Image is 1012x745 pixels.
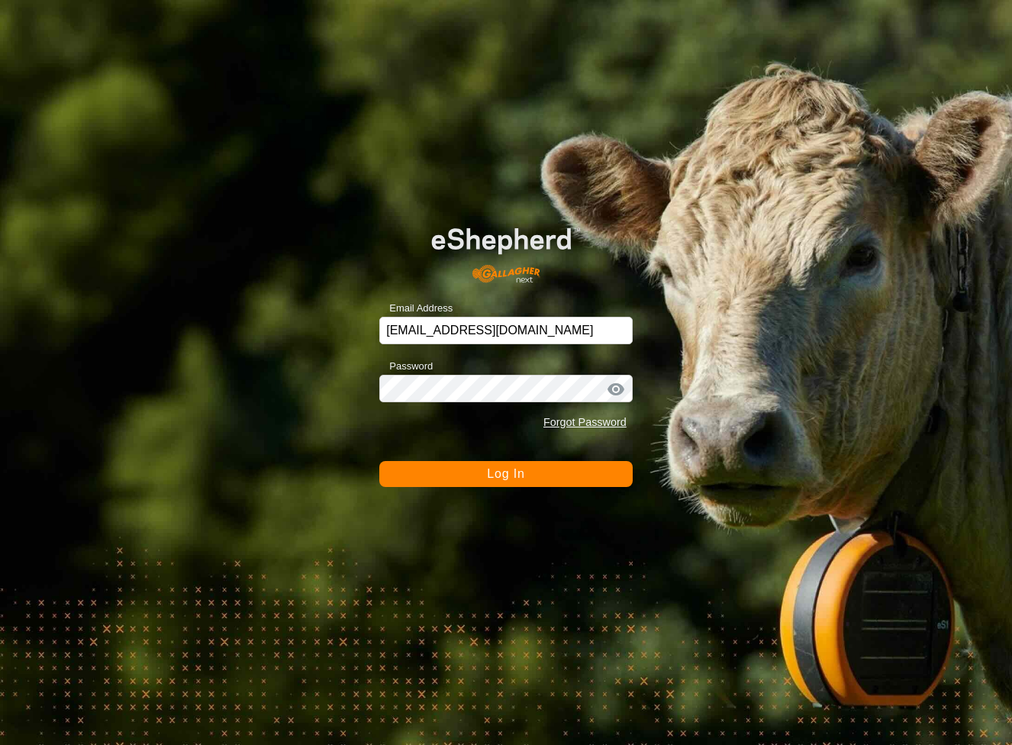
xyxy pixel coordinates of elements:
[379,461,633,487] button: Log In
[379,301,453,316] label: Email Address
[379,359,433,374] label: Password
[404,207,607,293] img: E-shepherd Logo
[379,317,633,344] input: Email Address
[608,322,627,340] keeper-lock: Open Keeper Popup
